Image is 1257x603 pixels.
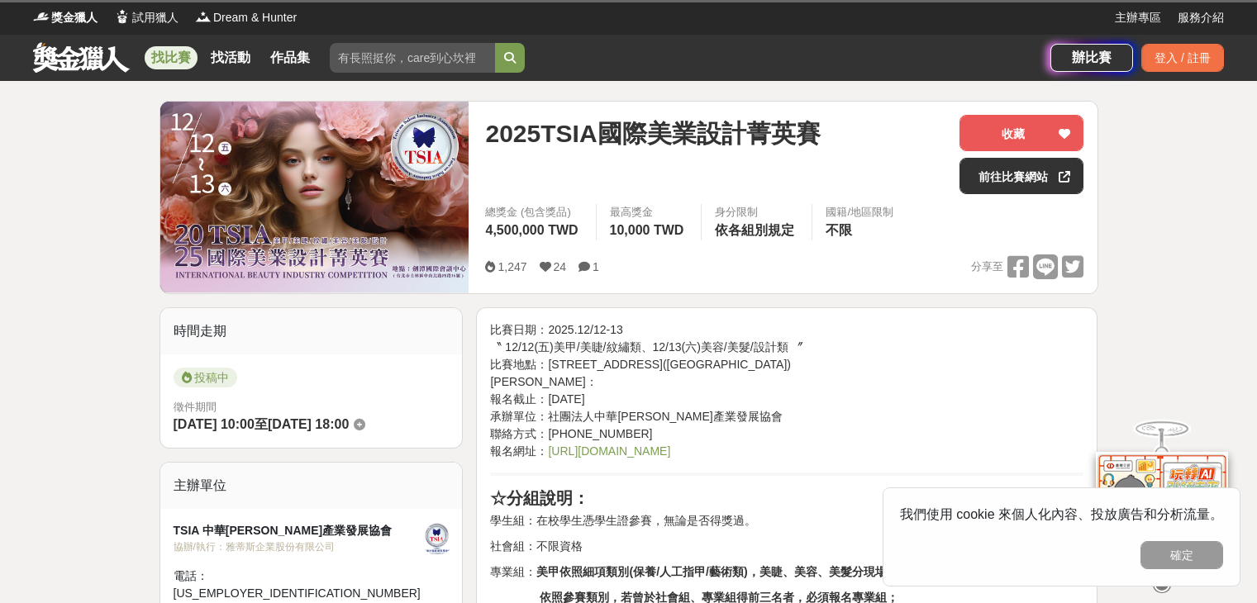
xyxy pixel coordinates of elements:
span: 依各組別規定 [715,223,794,237]
img: Logo [195,8,212,25]
span: 獎金獵人 [51,9,98,26]
strong: 美甲依照細項類別(保養/人工指甲/藝術類)，美睫、美容、美髮分現場和靜態，紋繡不分類、 [536,565,1002,578]
span: 試用獵人 [132,9,179,26]
div: 電話： [US_EMPLOYER_IDENTIFICATION_NUMBER] [174,567,421,602]
span: 徵件期間 [174,401,217,413]
img: Logo [33,8,50,25]
span: 24 [554,260,567,273]
a: 找活動 [204,46,257,69]
div: 協辦/執行： 雅蒂斯企業股份有限公司 [174,539,421,554]
span: 不限 [826,223,852,237]
img: Logo [114,8,131,25]
strong: ☆分組說明： [490,489,589,507]
div: 登入 / 註冊 [1141,44,1224,72]
span: 2025TSIA國際美業設計菁英賽 [485,115,820,152]
span: Dream & Hunter [213,9,297,26]
p: 社會組：不限資格 [490,538,1083,555]
span: [DATE] 18:00 [268,417,349,431]
span: 分享至 [971,254,1003,279]
div: 時間走期 [160,308,463,354]
a: 找比賽 [145,46,198,69]
button: 收藏 [959,115,1083,151]
span: 最高獎金 [610,204,688,221]
a: LogoDream & Hunter [195,9,297,26]
a: 前往比賽網站 [959,158,1083,194]
input: 有長照挺你，care到心坎裡！青春出手，拍出照顧 影音徵件活動 [330,43,495,73]
span: 至 [255,417,268,431]
span: 總獎金 (包含獎品) [485,204,582,221]
span: 1,247 [498,260,526,273]
a: [URL][DOMAIN_NAME] [548,444,670,458]
span: 4,500,000 TWD [485,223,578,237]
span: 投稿中 [174,368,237,387]
img: Cover Image [160,102,469,292]
span: 1 [593,260,599,273]
div: 國籍/地區限制 [826,204,893,221]
span: 我們使用 cookie 來個人化內容、投放廣告和分析流量。 [900,507,1223,521]
p: 專業組： [490,563,1083,581]
div: TSIA 中華[PERSON_NAME]產業發展協會 [174,522,421,539]
span: 10,000 TWD [610,223,684,237]
span: [DATE] 10:00 [174,417,255,431]
a: 作品集 [264,46,317,69]
a: Logo試用獵人 [114,9,179,26]
a: Logo獎金獵人 [33,9,98,26]
div: 身分限制 [715,204,798,221]
a: 辦比賽 [1050,44,1133,72]
a: 服務介紹 [1178,9,1224,26]
p: 比賽日期：2025.12/12-13 〝 12/12(五)美甲/美睫/紋繡類、12/13(六)美容/美髮/設計類 〞 比賽地點：[STREET_ADDRESS]([GEOGRAPHIC_DATA... [490,321,1083,460]
div: 主辦單位 [160,463,463,509]
p: 學生組：在校學生憑學生證參賽，無論是否得獎過。 [490,512,1083,529]
button: 確定 [1140,541,1223,569]
a: 主辦專區 [1115,9,1161,26]
img: d2146d9a-e6f6-4337-9592-8cefde37ba6b.png [1096,452,1228,562]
